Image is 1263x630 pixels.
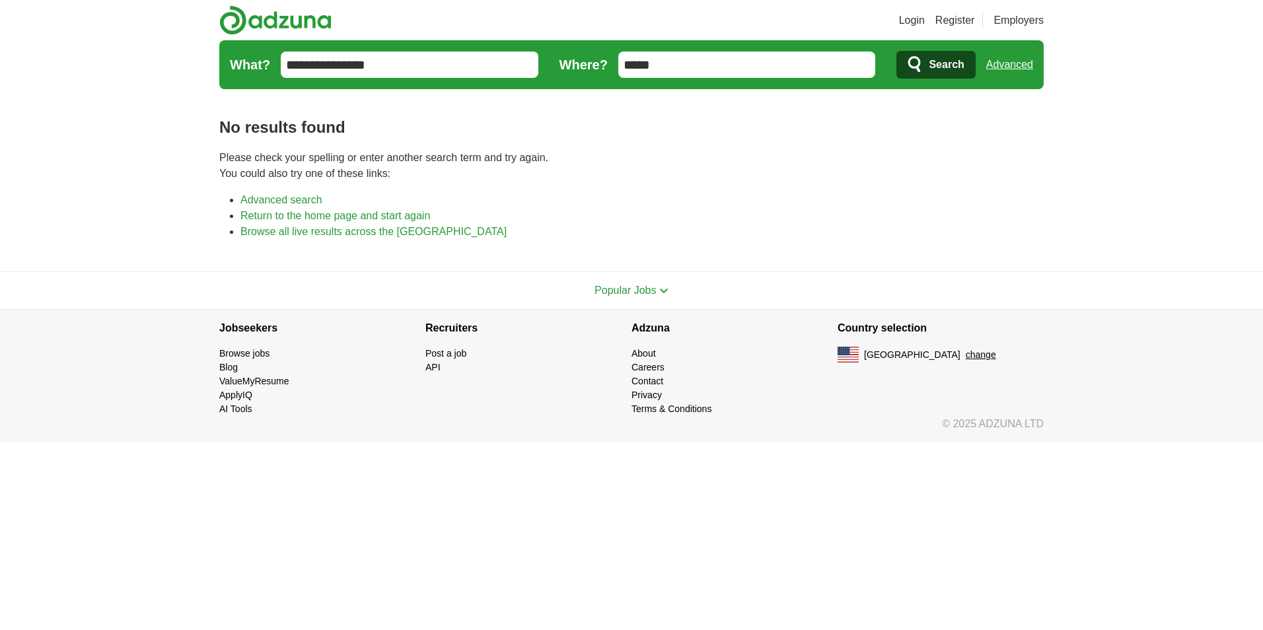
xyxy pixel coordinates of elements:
[219,403,252,414] a: AI Tools
[993,13,1044,28] a: Employers
[631,376,663,386] a: Contact
[425,348,466,359] a: Post a job
[240,210,430,221] a: Return to the home page and start again
[209,416,1054,442] div: © 2025 ADZUNA LTD
[219,376,289,386] a: ValueMyResume
[595,285,656,296] span: Popular Jobs
[230,55,270,75] label: What?
[219,116,1044,139] h1: No results found
[631,390,662,400] a: Privacy
[896,51,975,79] button: Search
[559,55,608,75] label: Where?
[219,362,238,372] a: Blog
[929,52,964,78] span: Search
[425,362,441,372] a: API
[219,150,1044,182] p: Please check your spelling or enter another search term and try again. You could also try one of ...
[838,310,1044,347] h4: Country selection
[631,348,656,359] a: About
[966,348,996,362] button: change
[864,348,960,362] span: [GEOGRAPHIC_DATA]
[240,194,322,205] a: Advanced search
[986,52,1033,78] a: Advanced
[899,13,925,28] a: Login
[631,403,711,414] a: Terms & Conditions
[219,348,270,359] a: Browse jobs
[219,5,332,35] img: Adzuna logo
[219,390,252,400] a: ApplyIQ
[935,13,975,28] a: Register
[659,288,668,294] img: toggle icon
[240,226,507,237] a: Browse all live results across the [GEOGRAPHIC_DATA]
[838,347,859,363] img: US flag
[631,362,665,372] a: Careers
